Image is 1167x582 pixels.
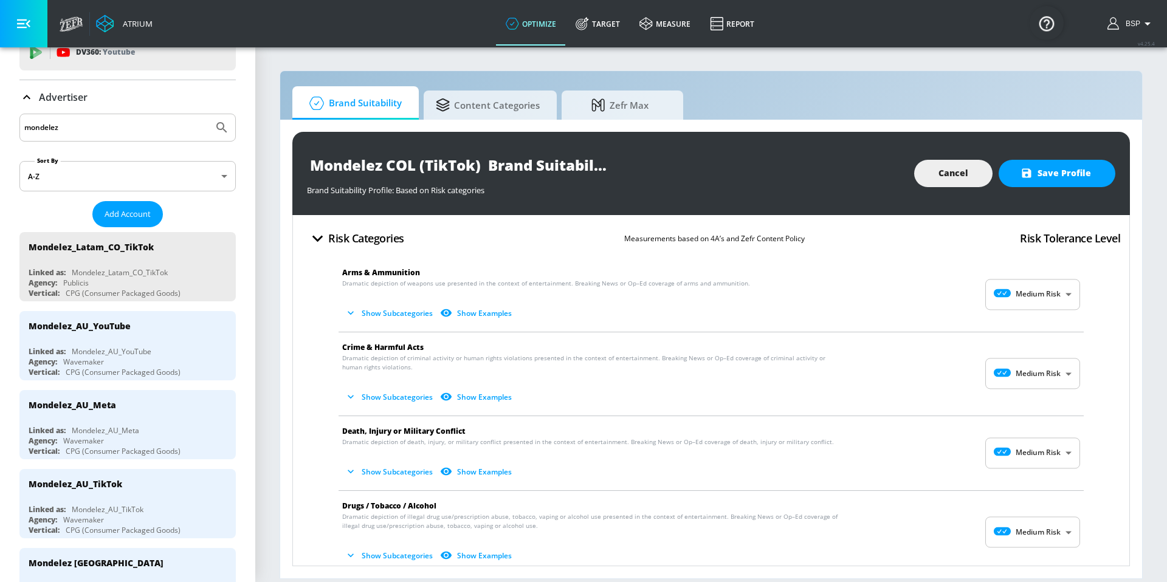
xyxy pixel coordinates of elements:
[630,2,700,46] a: measure
[29,399,116,411] div: Mondelez_AU_Meta
[438,546,517,566] button: Show Examples
[19,469,236,538] div: Mondelez_AU_TikTokLinked as:Mondelez_AU_TikTokAgency:WavemakerVertical:CPG (Consumer Packaged Goods)
[66,525,181,535] div: CPG (Consumer Packaged Goods)
[302,224,409,253] button: Risk Categories
[19,232,236,301] div: Mondelez_Latam_CO_TikTokLinked as:Mondelez_Latam_CO_TikTokAgency:PublicisVertical:CPG (Consumer P...
[66,446,181,456] div: CPG (Consumer Packaged Goods)
[63,515,104,525] div: Wavemaker
[342,501,436,511] span: Drugs / Tobacco / Alcohol
[29,436,57,446] div: Agency:
[63,357,104,367] div: Wavemaker
[1016,289,1061,300] p: Medium Risk
[29,288,60,298] div: Vertical:
[19,161,236,191] div: A-Z
[436,91,540,120] span: Content Categories
[438,303,517,323] button: Show Examples
[92,201,163,227] button: Add Account
[72,504,143,515] div: Mondelez_AU_TikTok
[29,346,66,357] div: Linked as:
[342,354,845,372] span: Dramatic depiction of criminal activity or human rights violations presented in the context of en...
[72,425,139,436] div: Mondelez_AU_Meta
[96,15,153,33] a: Atrium
[566,2,630,46] a: Target
[914,160,993,187] button: Cancel
[342,387,438,407] button: Show Subcategories
[342,512,845,530] span: Dramatic depiction of illegal drug use/prescription abuse, tobacco, vaping or alcohol use present...
[105,207,151,221] span: Add Account
[29,357,57,367] div: Agency:
[29,515,57,525] div: Agency:
[19,311,236,380] div: Mondelez_AU_YouTubeLinked as:Mondelez_AU_YouTubeAgency:WavemakerVertical:CPG (Consumer Packaged G...
[999,160,1115,187] button: Save Profile
[29,504,66,515] div: Linked as:
[208,114,235,141] button: Submit Search
[63,278,89,288] div: Publicis
[29,241,154,253] div: Mondelez_Latam_CO_TikTok
[342,279,750,288] span: Dramatic depiction of weapons use presented in the context of entertainment. Breaking News or Op–...
[624,232,805,245] p: Measurements based on 4A’s and Zefr Content Policy
[1023,166,1091,181] span: Save Profile
[24,120,208,135] input: Search by name
[342,546,438,566] button: Show Subcategories
[1020,230,1120,247] h4: Risk Tolerance Level
[438,462,517,482] button: Show Examples
[103,46,135,58] p: Youtube
[66,288,181,298] div: CPG (Consumer Packaged Goods)
[19,390,236,459] div: Mondelez_AU_MetaLinked as:Mondelez_AU_MetaAgency:WavemakerVertical:CPG (Consumer Packaged Goods)
[342,437,834,447] span: Dramatic depiction of death, injury, or military conflict presented in the context of entertainme...
[72,346,151,357] div: Mondelez_AU_YouTube
[700,2,764,46] a: Report
[29,367,60,377] div: Vertical:
[574,91,666,120] span: Zefr Max
[29,278,57,288] div: Agency:
[1030,6,1064,40] button: Open Resource Center
[1016,448,1061,459] p: Medium Risk
[35,157,61,165] label: Sort By
[1121,19,1140,28] span: login as: bsp_linking@zefr.com
[66,367,181,377] div: CPG (Consumer Packaged Goods)
[328,230,404,247] h4: Risk Categories
[29,446,60,456] div: Vertical:
[1107,16,1155,31] button: BSP
[438,387,517,407] button: Show Examples
[305,89,402,118] span: Brand Suitability
[29,425,66,436] div: Linked as:
[342,426,466,436] span: Death, Injury or Military Conflict
[496,2,566,46] a: optimize
[39,91,88,104] p: Advertiser
[342,342,424,352] span: Crime & Harmful Acts
[63,436,104,446] div: Wavemaker
[342,303,438,323] button: Show Subcategories
[19,80,236,114] div: Advertiser
[342,267,420,278] span: Arms & Ammunition
[29,320,131,332] div: Mondelez_AU_YouTube
[19,34,236,70] div: DV360: Youtube
[342,462,438,482] button: Show Subcategories
[118,18,153,29] div: Atrium
[72,267,168,278] div: Mondelez_Latam_CO_TikTok
[307,179,902,196] div: Brand Suitability Profile: Based on Risk categories
[1138,40,1155,47] span: v 4.25.4
[29,525,60,535] div: Vertical:
[1016,527,1061,538] p: Medium Risk
[76,46,135,59] p: DV360:
[1016,368,1061,379] p: Medium Risk
[29,267,66,278] div: Linked as:
[938,166,968,181] span: Cancel
[29,557,164,569] div: Mondelez [GEOGRAPHIC_DATA]
[29,478,122,490] div: Mondelez_AU_TikTok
